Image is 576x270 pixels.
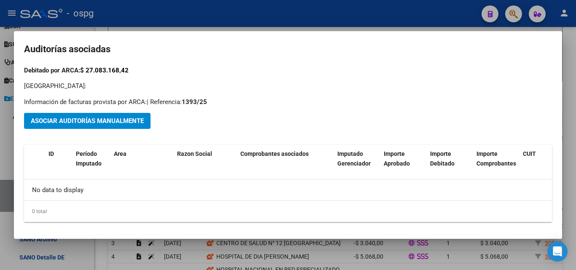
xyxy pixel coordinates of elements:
[24,179,552,200] div: No data to display
[24,81,552,91] p: [GEOGRAPHIC_DATA]:
[24,41,552,57] h2: Auditorías asociadas
[476,150,516,167] span: Importe Comprobantes
[24,67,129,74] span: Debitado por ARCA:
[45,145,73,182] datatable-header-cell: ID
[473,145,519,182] datatable-header-cell: Importe Comprobantes
[24,201,552,222] div: 0 total
[110,145,174,182] datatable-header-cell: Area
[430,150,455,167] span: Importe Debitado
[80,67,129,74] span: $ 27.083.168,42
[240,150,309,157] span: Comprobantes asociados
[237,145,334,182] datatable-header-cell: Comprobantes asociados
[380,145,427,182] datatable-header-cell: Importe Aprobado
[31,118,144,125] span: Asociar Auditorías Manualmente
[76,150,102,167] span: Período Imputado
[384,150,410,167] span: Importe Aprobado
[24,113,151,128] button: Asociar Auditorías Manualmente
[48,150,54,157] span: ID
[174,145,237,182] datatable-header-cell: Razon Social
[24,97,552,107] p: Información de facturas provista por ARCA: | Referencia:
[427,145,473,182] datatable-header-cell: Importe Debitado
[182,98,207,106] strong: 1393/25
[114,150,127,157] span: Area
[73,145,110,182] datatable-header-cell: Período Imputado
[547,241,568,262] div: Open Intercom Messenger
[334,145,380,182] datatable-header-cell: Imputado Gerenciador
[523,150,536,157] span: CUIT
[337,150,371,167] span: Imputado Gerenciador
[519,145,566,182] datatable-header-cell: CUIT
[177,150,212,157] span: Razon Social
